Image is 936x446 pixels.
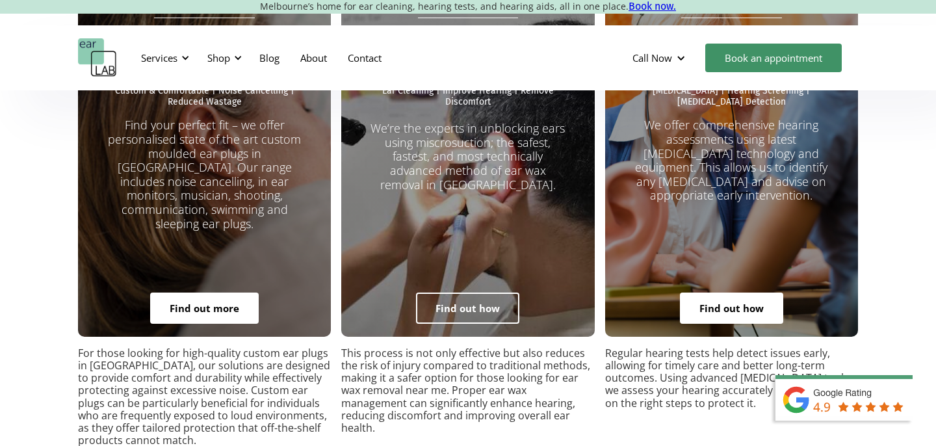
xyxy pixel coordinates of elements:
[118,23,291,61] em: Protecting your hearing through custom earplugs:
[622,38,699,77] div: Call Now
[632,51,672,64] div: Call Now
[631,86,832,118] p: [MEDICAL_DATA] | Hearing Screening | [MEDICAL_DATA] Detection ‍
[141,51,177,64] div: Services
[372,23,564,61] em: Unblocking your ears to gain your hearing back:
[150,293,259,324] a: Find out more
[643,23,819,61] em: Assessing the level of your hearing:
[207,51,230,64] div: Shop
[200,38,246,77] div: Shop
[680,293,783,324] a: Find out how
[337,39,392,77] a: Contact
[290,39,337,77] a: About
[78,38,117,77] a: home
[416,293,519,324] a: Find out how
[631,118,832,203] p: We offer comprehensive hearing assessments using latest [MEDICAL_DATA] technology and equipment. ...
[367,86,568,108] p: Ear Cleaning | Improve Hearing | Remove Discomfort
[104,118,305,231] p: Find your perfect fit – we offer personalised state of the art custom moulded ear plugs in [GEOGR...
[705,44,842,72] a: Book an appointment
[104,86,305,118] p: Custom & Comfortable | Noise Cancelling | Reduced Wastage ‍
[133,38,193,77] div: Services
[367,108,568,192] p: We’re the experts in unblocking ears using miscrosuction; the safest, fastest, and most technical...
[249,39,290,77] a: Blog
